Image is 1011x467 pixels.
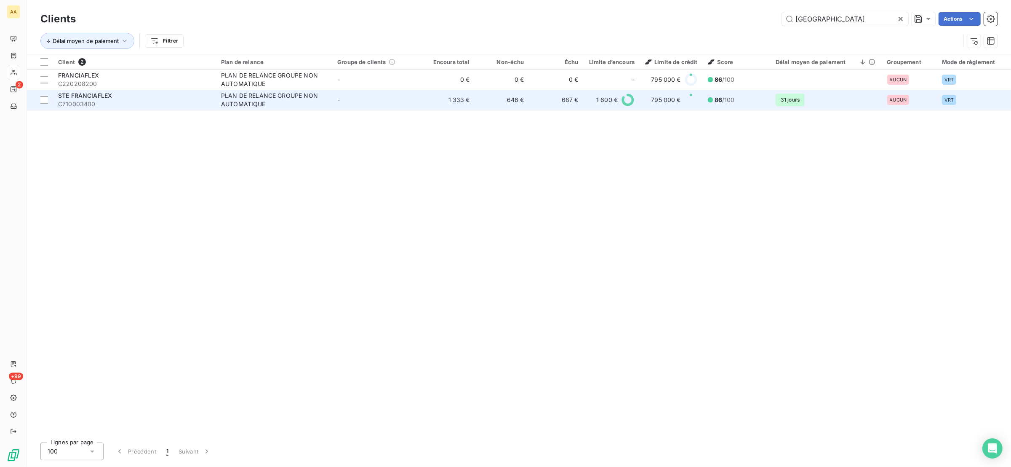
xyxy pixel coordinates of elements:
[715,75,735,84] span: /100
[173,443,216,460] button: Suivant
[651,75,680,84] span: 795 000 €
[944,97,954,102] span: VRT
[782,12,908,26] input: Rechercher
[161,443,173,460] button: 1
[58,72,99,79] span: FRANCIAFLEX
[48,447,58,456] span: 100
[475,70,529,90] td: 0 €
[645,59,697,65] span: Limite de crédit
[942,59,1006,65] div: Mode de règlement
[145,34,184,48] button: Filtrer
[776,59,877,65] div: Délai moyen de paiement
[337,59,386,65] span: Groupe de clients
[421,70,475,90] td: 0 €
[221,59,327,65] div: Plan de relance
[7,448,20,462] img: Logo LeanPay
[58,92,112,99] span: STE FRANCIAFLEX
[651,96,680,104] span: 795 000 €
[480,59,524,65] div: Non-échu
[40,11,76,27] h3: Clients
[715,76,722,83] span: 86
[421,90,475,110] td: 1 333 €
[529,70,584,90] td: 0 €
[337,96,340,103] span: -
[982,438,1003,459] div: Open Intercom Messenger
[632,75,635,84] span: -
[166,447,168,456] span: 1
[475,90,529,110] td: 646 €
[58,80,211,88] span: C220208200
[78,58,86,66] span: 2
[939,12,981,26] button: Actions
[53,38,119,44] span: Délai moyen de paiement
[40,33,134,49] button: Délai moyen de paiement
[16,81,23,89] span: 2
[708,59,734,65] span: Score
[589,59,635,65] div: Limite d’encours
[529,90,584,110] td: 687 €
[887,59,932,65] div: Groupement
[58,100,211,108] span: C710003400
[776,94,805,106] span: 31 jours
[944,77,954,82] span: VRT
[221,71,326,88] div: PLAN DE RELANCE GROUPE NON AUTOMATIQUE
[890,77,907,82] span: AUCUN
[715,96,722,103] span: 86
[58,59,75,65] span: Client
[9,373,23,380] span: +99
[715,96,735,104] span: /100
[110,443,161,460] button: Précédent
[7,5,20,19] div: AA
[890,97,907,102] span: AUCUN
[426,59,470,65] div: Encours total
[337,76,340,83] span: -
[534,59,579,65] div: Échu
[596,96,618,104] span: 1 600 €
[221,91,326,108] div: PLAN DE RELANCE GROUPE NON AUTOMATIQUE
